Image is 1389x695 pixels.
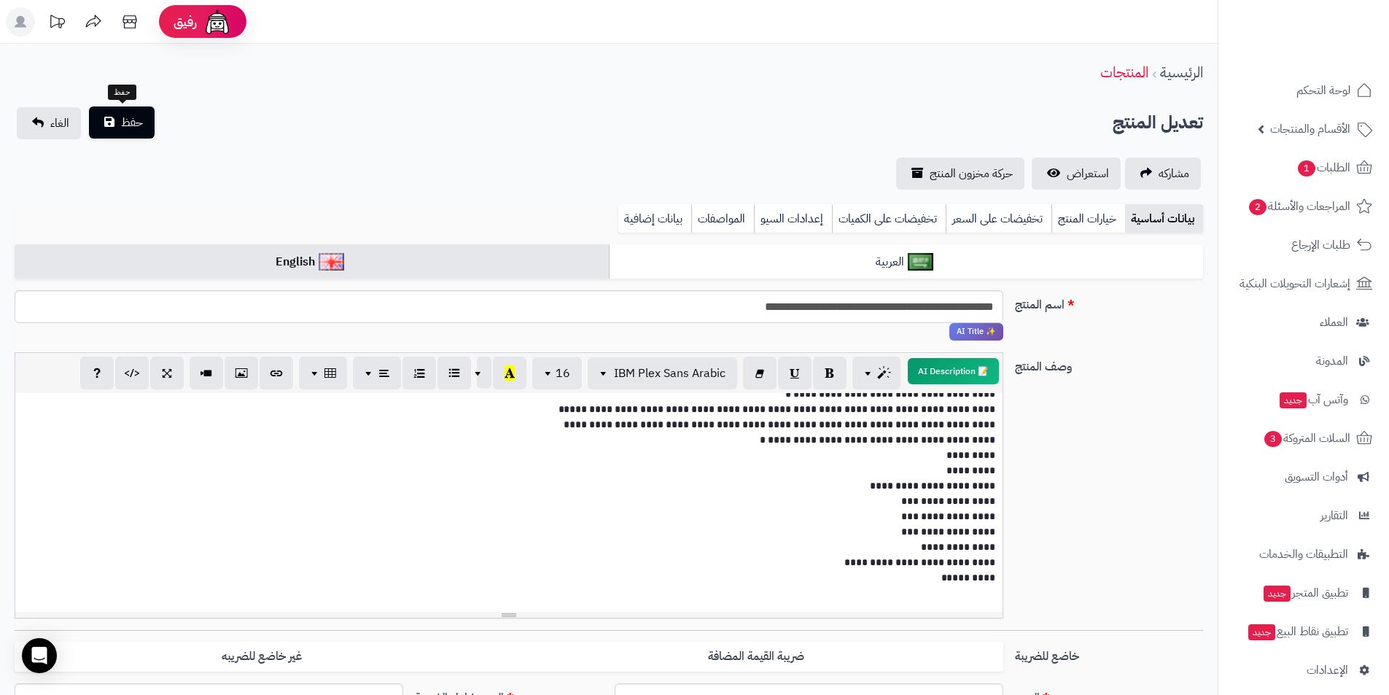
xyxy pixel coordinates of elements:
[1307,660,1348,680] span: الإعدادات
[1249,199,1267,215] span: 2
[1280,392,1307,408] span: جديد
[1125,204,1203,233] a: بيانات أساسية
[1296,158,1350,178] span: الطلبات
[1296,80,1350,101] span: لوحة التحكم
[203,7,232,36] img: ai-face.png
[532,357,582,389] button: 16
[319,253,344,271] img: English
[1316,351,1348,371] span: المدونة
[1227,189,1380,224] a: المراجعات والأسئلة2
[1227,653,1380,688] a: الإعدادات
[1264,586,1291,602] span: جديد
[1032,158,1121,190] a: استعراض
[754,204,832,233] a: إعدادات السيو
[618,204,691,233] a: بيانات إضافية
[1009,290,1209,314] label: اسم المنتج
[108,85,136,101] div: حفظ
[1227,498,1380,533] a: التقارير
[1227,614,1380,649] a: تطبيق نقاط البيعجديد
[691,204,754,233] a: المواصفات
[1227,266,1380,301] a: إشعارات التحويلات البنكية
[1227,150,1380,185] a: الطلبات1
[509,642,1003,672] label: ضريبة القيمة المضافة
[1259,544,1348,564] span: التطبيقات والخدمات
[1227,537,1380,572] a: التطبيقات والخدمات
[1009,352,1209,376] label: وصف المنتج
[1298,160,1315,176] span: 1
[50,114,69,132] span: الغاء
[22,638,57,673] div: Open Intercom Messenger
[832,204,946,233] a: تخفيضات على الكميات
[1067,165,1109,182] span: استعراض
[1270,119,1350,139] span: الأقسام والمنتجات
[1113,108,1203,138] h2: تعديل المنتج
[946,204,1051,233] a: تخفيضات على السعر
[1160,61,1203,83] a: الرئيسية
[1227,421,1380,456] a: السلات المتروكة3
[1320,505,1348,526] span: التقارير
[1227,343,1380,378] a: المدونة
[1247,621,1348,642] span: تطبيق نقاط البيع
[1248,624,1275,640] span: جديد
[908,253,933,271] img: العربية
[89,106,155,139] button: حفظ
[1009,642,1209,665] label: خاضع للضريبة
[1264,431,1282,447] span: 3
[588,357,737,389] button: IBM Plex Sans Arabic
[556,365,570,382] span: 16
[1227,305,1380,340] a: العملاء
[1240,273,1350,294] span: إشعارات التحويلات البنكية
[1125,158,1201,190] a: مشاركه
[39,7,75,40] a: تحديثات المنصة
[1051,204,1125,233] a: خيارات المنتج
[1227,382,1380,417] a: وآتس آبجديد
[1248,196,1350,217] span: المراجعات والأسئلة
[949,323,1003,341] span: انقر لاستخدام رفيقك الذكي
[15,244,609,280] a: English
[1263,428,1350,449] span: السلات المتروكة
[1262,583,1348,603] span: تطبيق المتجر
[1285,467,1348,487] span: أدوات التسويق
[1291,235,1350,255] span: طلبات الإرجاع
[930,165,1013,182] span: حركة مخزون المنتج
[1278,389,1348,410] span: وآتس آب
[1227,459,1380,494] a: أدوات التسويق
[609,244,1203,280] a: العربية
[15,642,509,672] label: غير خاضع للضريبه
[17,107,81,139] a: الغاء
[1227,575,1380,610] a: تطبيق المتجرجديد
[174,13,197,31] span: رفيق
[614,365,725,382] span: IBM Plex Sans Arabic
[1227,73,1380,108] a: لوحة التحكم
[121,114,143,131] span: حفظ
[1159,165,1189,182] span: مشاركه
[1227,228,1380,263] a: طلبات الإرجاع
[896,158,1024,190] a: حركة مخزون المنتج
[1100,61,1148,83] a: المنتجات
[908,358,999,384] button: 📝 AI Description
[1320,312,1348,333] span: العملاء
